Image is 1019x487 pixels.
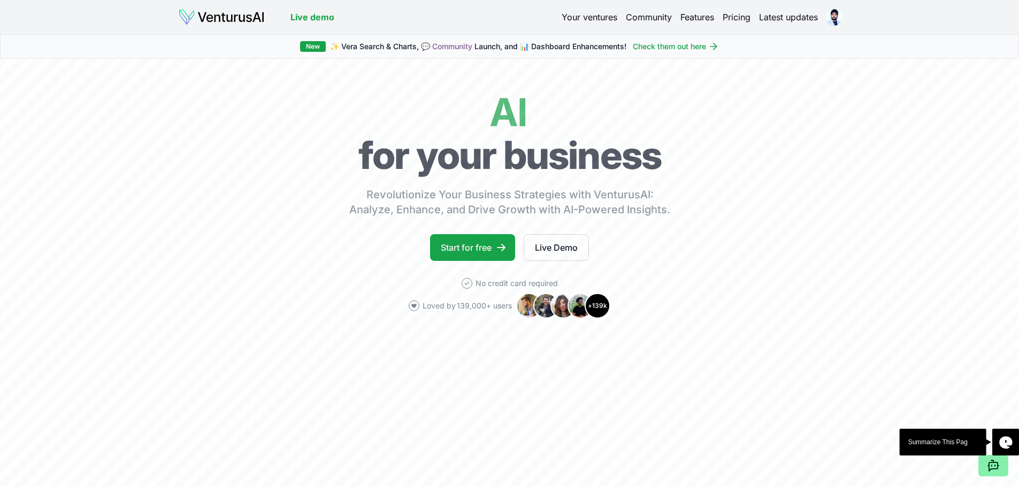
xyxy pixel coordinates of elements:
[516,293,542,319] img: Avatar 1
[432,42,472,51] a: Community
[290,11,334,24] a: Live demo
[430,234,515,261] a: Start for free
[626,11,672,24] a: Community
[178,9,265,26] img: logo
[533,293,559,319] img: Avatar 2
[524,234,589,261] a: Live Demo
[562,11,617,24] a: Your ventures
[759,11,818,24] a: Latest updates
[330,41,626,52] span: ✨ Vera Search & Charts, 💬 Launch, and 📊 Dashboard Enhancements!
[300,41,326,52] div: New
[550,293,576,319] img: Avatar 3
[825,9,842,26] img: ACg8ocJcNKfMAP75L72Q3dURvKGTfWDqQxrHZSIXwF-m1puvuTWhqj_usA=s96-c
[680,11,714,24] a: Features
[633,41,719,52] a: Check them out here
[723,11,750,24] a: Pricing
[568,293,593,319] img: Avatar 4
